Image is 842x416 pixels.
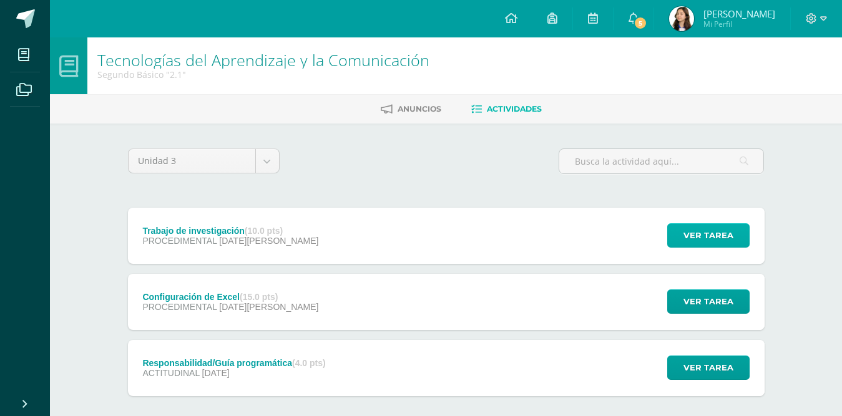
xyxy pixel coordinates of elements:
div: Segundo Básico '2.1' [97,69,429,80]
span: [DATE] [202,368,230,378]
button: Ver tarea [667,223,750,248]
img: 4331bc7904f7124409152c6a6b579169.png [669,6,694,31]
input: Busca la actividad aquí... [559,149,763,173]
span: Ver tarea [683,290,733,313]
span: Mi Perfil [703,19,775,29]
a: Unidad 3 [129,149,279,173]
span: Unidad 3 [138,149,246,173]
span: [DATE][PERSON_NAME] [219,302,318,312]
strong: (4.0 pts) [292,358,326,368]
strong: (10.0 pts) [245,226,283,236]
div: Trabajo de investigación [142,226,318,236]
span: [PERSON_NAME] [703,7,775,20]
a: Actividades [471,99,542,119]
a: Tecnologías del Aprendizaje y la Comunicación [97,49,429,70]
button: Ver tarea [667,356,750,380]
span: PROCEDIMENTAL [142,236,217,246]
span: Ver tarea [683,224,733,247]
span: 5 [634,16,647,30]
span: Actividades [487,104,542,114]
h1: Tecnologías del Aprendizaje y la Comunicación [97,51,429,69]
strong: (15.0 pts) [240,292,278,302]
div: Responsabilidad/Guía programática [142,358,325,368]
span: Anuncios [398,104,441,114]
span: [DATE][PERSON_NAME] [219,236,318,246]
span: Ver tarea [683,356,733,379]
button: Ver tarea [667,289,750,314]
div: Configuración de Excel [142,292,318,302]
span: PROCEDIMENTAL [142,302,217,312]
span: ACTITUDINAL [142,368,199,378]
a: Anuncios [381,99,441,119]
